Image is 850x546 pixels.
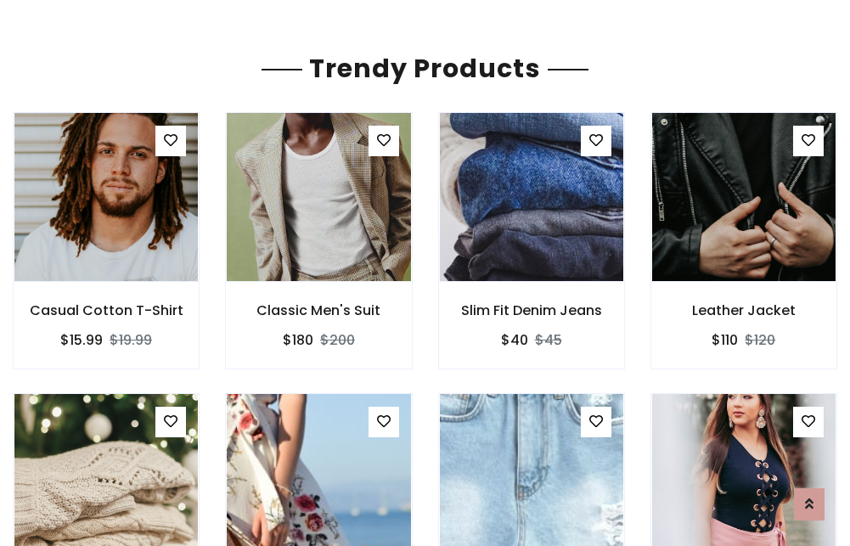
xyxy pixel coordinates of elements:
h6: Casual Cotton T-Shirt [14,302,199,318]
h6: $40 [501,332,528,348]
span: Trendy Products [302,50,548,87]
h6: Leather Jacket [651,302,836,318]
h6: Slim Fit Denim Jeans [439,302,624,318]
del: $45 [535,330,562,350]
h6: $110 [712,332,738,348]
h6: Classic Men's Suit [226,302,411,318]
h6: $15.99 [60,332,103,348]
del: $120 [745,330,775,350]
del: $200 [320,330,355,350]
del: $19.99 [110,330,152,350]
h6: $180 [283,332,313,348]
